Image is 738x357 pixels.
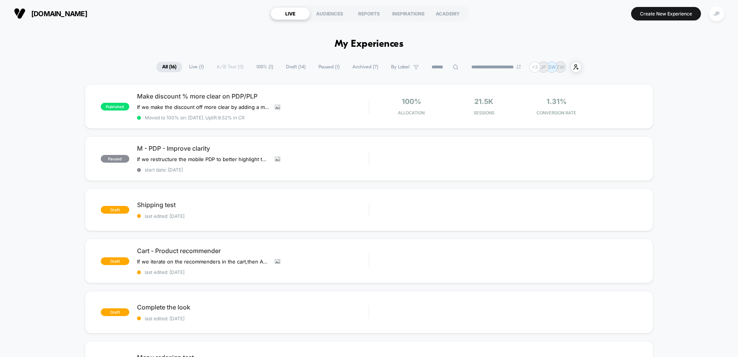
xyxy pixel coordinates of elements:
span: All ( 16 ) [156,62,182,72]
span: published [101,103,129,110]
p: ZW [557,64,564,70]
span: By Label [391,64,410,70]
div: + 3 [529,61,540,73]
span: start date: [DATE] [137,167,369,173]
span: Cart - Product recommender [137,247,369,255]
span: [DOMAIN_NAME] [31,10,87,18]
img: end [516,65,521,69]
span: last edited: [DATE] [137,269,369,275]
div: AUDIENCES [310,7,349,20]
span: If we restructure the mobile PDP to better highlight the product benefits and key USPs, this will... [137,156,269,162]
div: LIVE [271,7,310,20]
div: JP [709,6,724,21]
span: M - PDP - Improve clarity [137,144,369,152]
span: Live ( 1 ) [183,62,210,72]
p: SW [548,64,556,70]
span: draft [101,257,129,265]
button: [DOMAIN_NAME] [12,7,90,20]
span: Shipping test [137,201,369,209]
span: CONVERSION RATE [522,110,591,116]
span: Allocation [398,110,425,116]
img: Visually logo [14,8,25,19]
span: last edited: [DATE] [137,213,369,219]
span: If we make the discount off more clear by adding a marker,then Add to Carts & CR will increase,be... [137,104,269,110]
span: Make discount % more clear on PDP/PLP [137,92,369,100]
span: Draft ( 14 ) [280,62,311,72]
button: JP [707,6,726,22]
span: Paused ( 1 ) [313,62,345,72]
span: 21.5k [474,97,493,105]
span: Moved to 100% on: [DATE] . Uplift: 8.52% in CR [145,115,245,121]
div: INSPIRATIONS [389,7,428,20]
div: REPORTS [349,7,389,20]
span: Archived ( 7 ) [347,62,384,72]
div: ACADEMY [428,7,467,20]
span: last edited: [DATE] [137,316,369,321]
span: Complete the look [137,303,369,311]
span: 100% [402,97,421,105]
span: paused [101,155,129,163]
h1: My Experiences [335,39,404,50]
span: 100% ( 1 ) [251,62,279,72]
span: 1.31% [547,97,567,105]
button: Create New Experience [631,7,701,20]
span: draft [101,308,129,316]
p: JP [540,64,546,70]
span: Sessions [450,110,518,116]
span: If we iterate on the recommenders in the cart,then AOV will increase,because personalisation in t... [137,258,269,265]
span: draft [101,206,129,214]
